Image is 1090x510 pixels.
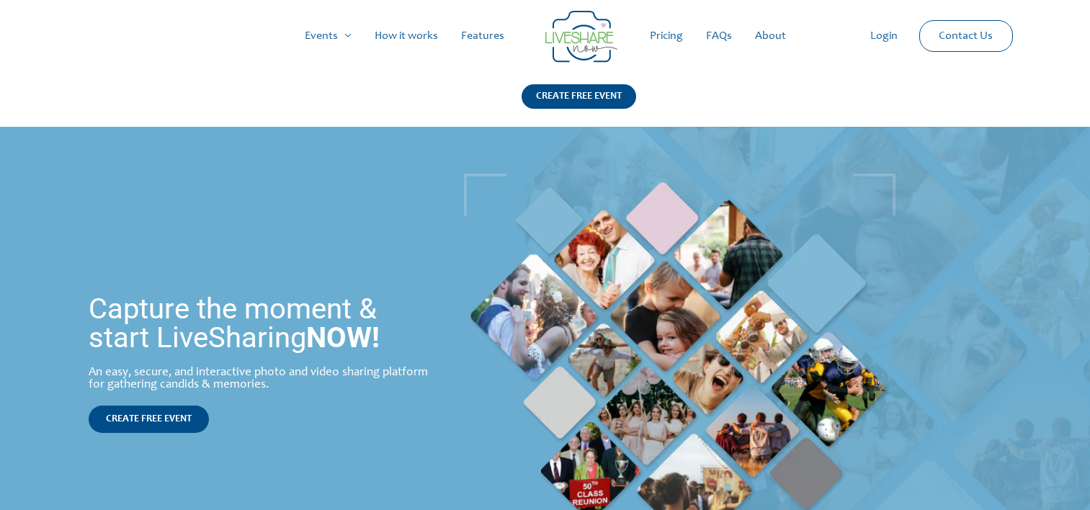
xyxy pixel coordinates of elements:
[106,414,192,424] span: CREATE FREE EVENT
[293,13,363,59] a: Events
[450,13,516,59] a: Features
[25,13,1065,59] nav: Site Navigation
[522,84,636,127] a: CREATE FREE EVENT
[89,295,434,352] h1: Capture the moment & start LiveSharing
[363,13,450,59] a: How it works
[89,406,209,433] a: CREATE FREE EVENT
[694,13,743,59] a: FAQs
[306,321,380,354] strong: NOW!
[743,13,798,59] a: About
[522,84,636,109] div: CREATE FREE EVENT
[89,367,434,391] div: An easy, secure, and interactive photo and video sharing platform for gathering candids & memories.
[927,21,1004,51] a: Contact Us
[545,11,617,63] img: LiveShare logo - Capture & Share Event Memories
[859,13,909,59] a: Login
[638,13,694,59] a: Pricing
